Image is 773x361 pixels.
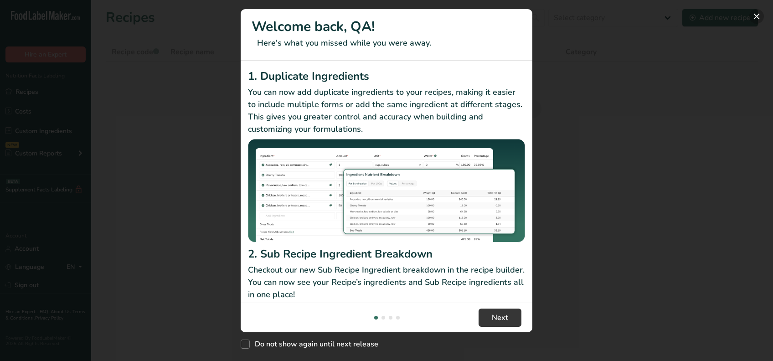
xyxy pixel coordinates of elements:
[252,16,521,37] h1: Welcome back, QA!
[492,312,508,323] span: Next
[248,86,525,135] p: You can now add duplicate ingredients to your recipes, making it easier to include multiple forms...
[248,68,525,84] h2: 1. Duplicate Ingredients
[250,340,378,349] span: Do not show again until next release
[479,309,521,327] button: Next
[248,246,525,262] h2: 2. Sub Recipe Ingredient Breakdown
[248,264,525,301] p: Checkout our new Sub Recipe Ingredient breakdown in the recipe builder. You can now see your Reci...
[248,139,525,242] img: Duplicate Ingredients
[252,37,521,49] p: Here's what you missed while you were away.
